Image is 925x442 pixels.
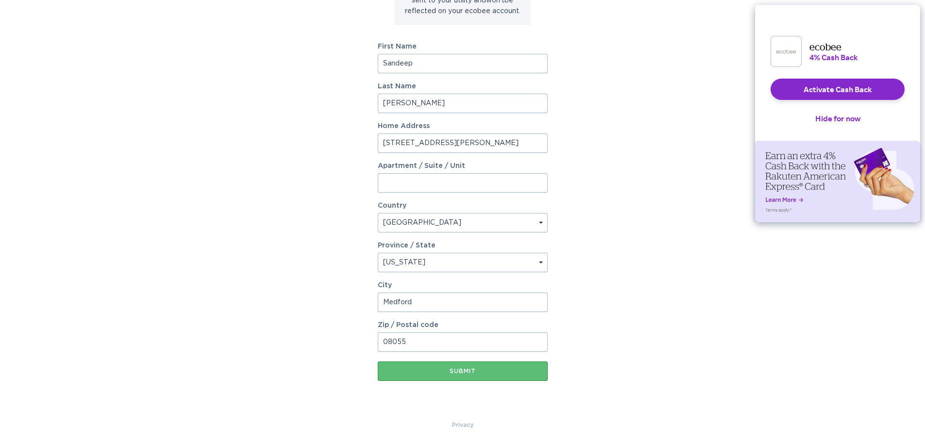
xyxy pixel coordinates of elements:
label: City [378,282,548,289]
label: Apartment / Suite / Unit [378,163,548,169]
div: Submit [383,368,543,374]
label: Province / State [378,242,436,249]
label: First Name [378,43,548,50]
label: Home Address [378,123,548,130]
label: Zip / Postal code [378,322,548,328]
label: Last Name [378,83,548,90]
a: Privacy Policy & Terms of Use [452,420,473,430]
button: Submit [378,361,548,381]
label: Country [378,202,406,209]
